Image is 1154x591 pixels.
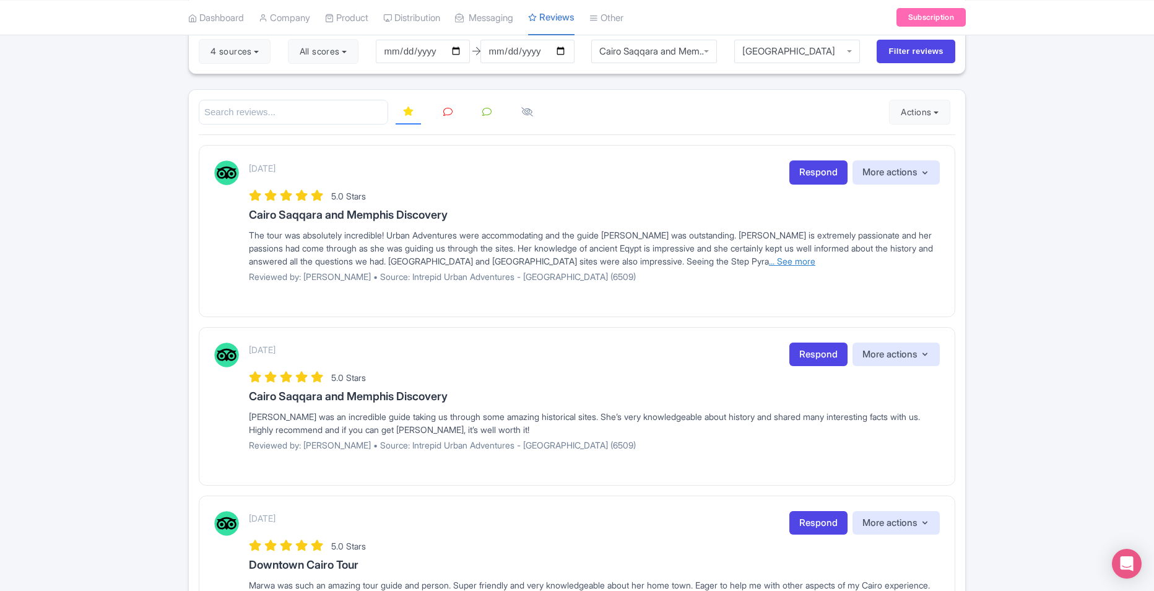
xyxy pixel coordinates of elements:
[789,343,848,367] a: Respond
[331,191,366,201] span: 5.0 Stars
[249,512,275,525] p: [DATE]
[214,511,239,536] img: Tripadvisor Logo
[896,8,966,27] a: Subscription
[455,1,513,35] a: Messaging
[589,1,623,35] a: Other
[852,160,940,185] button: More actions
[331,541,366,551] span: 5.0 Stars
[214,343,239,367] img: Tripadvisor Logo
[188,1,244,35] a: Dashboard
[214,160,239,185] img: Tripadvisor Logo
[889,100,950,125] button: Actions
[1112,549,1142,579] div: Open Intercom Messenger
[599,46,709,57] div: Cairo Saqqara and Memphis Discovery
[249,439,940,452] p: Reviewed by: [PERSON_NAME] • Source: Intrepid Urban Adventures - [GEOGRAPHIC_DATA] (6509)
[259,1,310,35] a: Company
[331,372,366,383] span: 5.0 Stars
[199,39,271,64] button: 4 sources
[742,46,852,57] div: [GEOGRAPHIC_DATA]
[249,209,940,221] h3: Cairo Saqqara and Memphis Discovery
[852,511,940,535] button: More actions
[249,559,940,571] h3: Downtown Cairo Tour
[852,343,940,367] button: More actions
[249,270,940,283] p: Reviewed by: [PERSON_NAME] • Source: Intrepid Urban Adventures - [GEOGRAPHIC_DATA] (6509)
[199,100,388,125] input: Search reviews...
[288,39,359,64] button: All scores
[249,229,940,268] div: The tour was absolutely incredible! Urban Adventures were accommodating and the guide [PERSON_NAM...
[789,160,848,185] a: Respond
[249,162,275,175] p: [DATE]
[325,1,368,35] a: Product
[789,511,848,535] a: Respond
[249,410,940,436] div: [PERSON_NAME] was an incredible guide taking us through some amazing historical sites. She’s very...
[249,343,275,356] p: [DATE]
[877,40,955,63] input: Filter reviews
[249,390,940,403] h3: Cairo Saqqara and Memphis Discovery
[383,1,440,35] a: Distribution
[769,256,815,266] a: ... See more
